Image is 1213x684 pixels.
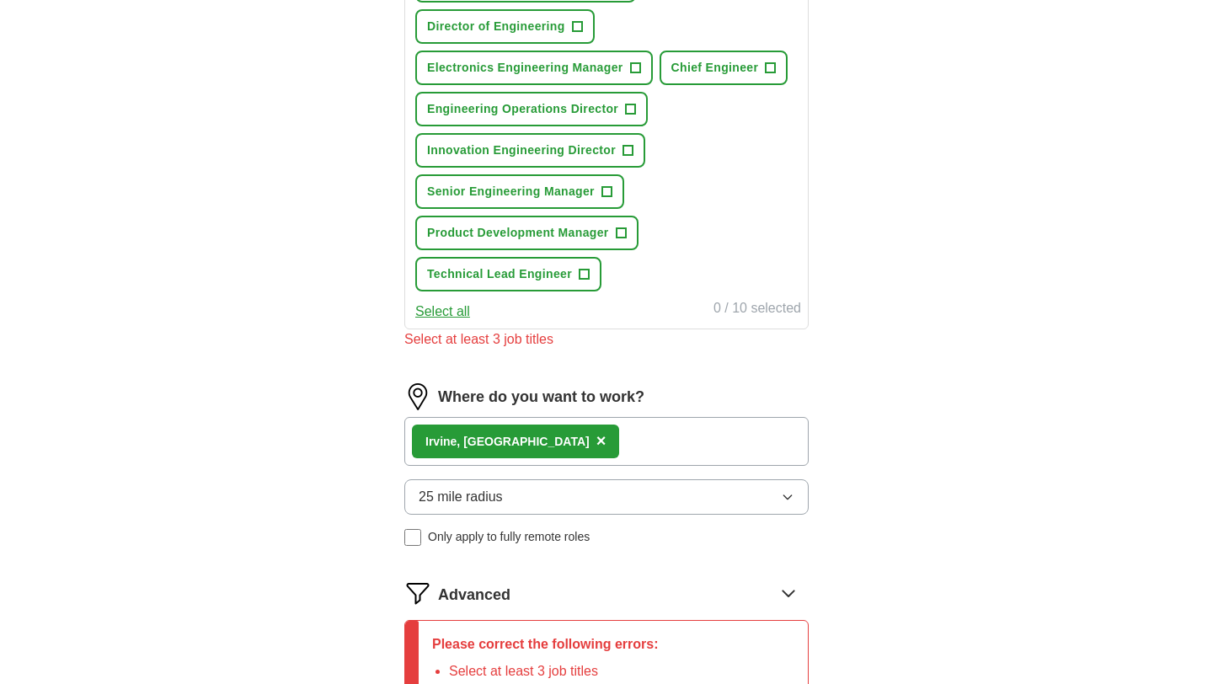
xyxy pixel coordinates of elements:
button: Chief Engineer [660,51,788,85]
span: Advanced [438,584,510,607]
button: Innovation Engineering Director [415,133,645,168]
button: Engineering Operations Director [415,92,648,126]
input: Only apply to fully remote roles [404,529,421,546]
div: Select at least 3 job titles [404,329,809,350]
button: Senior Engineering Manager [415,174,624,209]
button: Director of Engineering [415,9,595,44]
div: 0 / 10 selected [713,298,801,322]
button: × [596,429,606,454]
img: location.png [404,383,431,410]
div: vine, [GEOGRAPHIC_DATA] [425,433,590,451]
span: 25 mile radius [419,487,503,507]
span: Only apply to fully remote roles [428,528,590,546]
span: Chief Engineer [671,59,759,77]
label: Where do you want to work? [438,386,644,409]
strong: Ir [425,435,433,448]
span: Technical Lead Engineer [427,265,572,283]
li: Select at least 3 job titles [449,661,659,681]
span: Engineering Operations Director [427,100,618,118]
button: Electronics Engineering Manager [415,51,653,85]
button: Product Development Manager [415,216,639,250]
button: 25 mile radius [404,479,809,515]
span: Product Development Manager [427,224,609,242]
button: Technical Lead Engineer [415,257,601,291]
span: Senior Engineering Manager [427,183,595,200]
img: filter [404,580,431,607]
button: Select all [415,302,470,322]
p: Please correct the following errors: [432,634,659,655]
span: Director of Engineering [427,18,565,35]
span: Electronics Engineering Manager [427,59,623,77]
span: Innovation Engineering Director [427,142,616,159]
span: × [596,431,606,450]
